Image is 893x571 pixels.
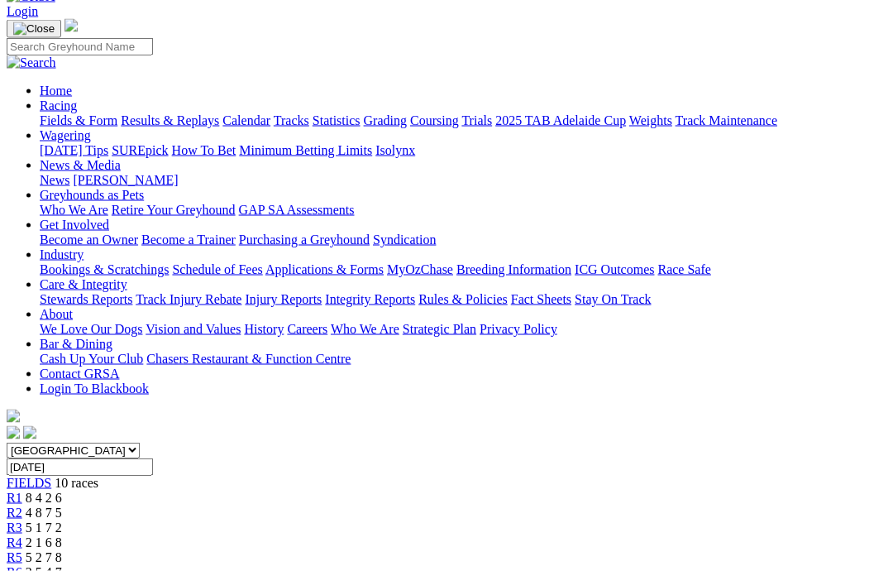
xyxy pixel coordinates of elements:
span: 10 races [55,476,98,490]
a: Integrity Reports [325,292,415,306]
a: Purchasing a Greyhound [239,233,370,247]
a: Stewards Reports [40,292,132,306]
a: Track Injury Rebate [136,292,241,306]
a: Login [7,4,38,18]
a: Chasers Restaurant & Function Centre [146,352,351,366]
a: Grading [364,113,407,127]
a: Syndication [373,233,436,247]
a: R1 [7,491,22,505]
a: We Love Our Dogs [40,322,142,336]
div: News & Media [40,173,886,188]
a: Who We Are [331,322,399,336]
img: logo-grsa-white.png [64,19,78,32]
a: Injury Reports [245,292,322,306]
a: Become an Owner [40,233,138,247]
a: Results & Replays [121,113,219,127]
img: Close [13,22,55,36]
a: Who We Are [40,203,108,217]
a: R2 [7,506,22,520]
a: ICG Outcomes [575,262,654,276]
a: Applications & Forms [265,262,384,276]
span: 4 8 7 5 [26,506,62,520]
img: twitter.svg [23,426,36,439]
a: Greyhounds as Pets [40,188,144,202]
a: 2025 TAB Adelaide Cup [495,113,626,127]
img: logo-grsa-white.png [7,410,20,423]
input: Search [7,38,153,55]
a: Schedule of Fees [172,262,262,276]
a: Statistics [313,113,361,127]
span: 5 2 7 8 [26,550,62,564]
a: Bookings & Scratchings [40,262,169,276]
a: Careers [287,322,327,336]
a: Fact Sheets [511,292,571,306]
button: Toggle navigation [7,20,61,38]
div: Greyhounds as Pets [40,203,886,218]
a: GAP SA Assessments [239,203,355,217]
a: Stay On Track [575,292,651,306]
input: Select date [7,458,153,476]
img: facebook.svg [7,426,20,439]
a: Get Involved [40,218,109,232]
div: Bar & Dining [40,352,886,367]
a: Racing [40,98,77,113]
a: Bar & Dining [40,337,112,351]
a: Minimum Betting Limits [239,143,372,157]
a: FIELDS [7,476,51,490]
a: Track Maintenance [676,113,777,127]
a: Weights [629,113,672,127]
a: Industry [40,247,84,262]
a: Calendar [222,113,270,127]
a: R3 [7,521,22,535]
a: Race Safe [657,262,710,276]
a: SUREpick [112,143,168,157]
a: Become a Trainer [141,233,236,247]
span: 2 1 6 8 [26,535,62,549]
a: Isolynx [375,143,415,157]
a: Retire Your Greyhound [112,203,236,217]
a: Wagering [40,128,91,142]
a: Trials [461,113,492,127]
a: Contact GRSA [40,367,119,381]
div: About [40,322,886,337]
a: History [244,322,284,336]
a: Tracks [274,113,309,127]
a: Login To Blackbook [40,381,149,396]
a: R5 [7,550,22,564]
div: Industry [40,262,886,277]
div: Care & Integrity [40,292,886,307]
a: Strategic Plan [403,322,476,336]
a: [DATE] Tips [40,143,108,157]
a: Cash Up Your Club [40,352,143,366]
div: Get Involved [40,233,886,247]
a: News & Media [40,158,121,172]
a: About [40,307,73,321]
a: Fields & Form [40,113,117,127]
div: Racing [40,113,886,128]
a: How To Bet [172,143,236,157]
a: Coursing [410,113,459,127]
div: Wagering [40,143,886,158]
span: 8 4 2 6 [26,491,62,505]
a: [PERSON_NAME] [73,173,178,187]
a: News [40,173,69,187]
a: Privacy Policy [480,322,557,336]
a: Rules & Policies [418,292,508,306]
a: R4 [7,535,22,549]
a: Breeding Information [456,262,571,276]
img: Search [7,55,56,70]
a: MyOzChase [387,262,453,276]
span: 5 1 7 2 [26,521,62,535]
a: Vision and Values [146,322,241,336]
a: Home [40,84,72,98]
a: Care & Integrity [40,277,127,291]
